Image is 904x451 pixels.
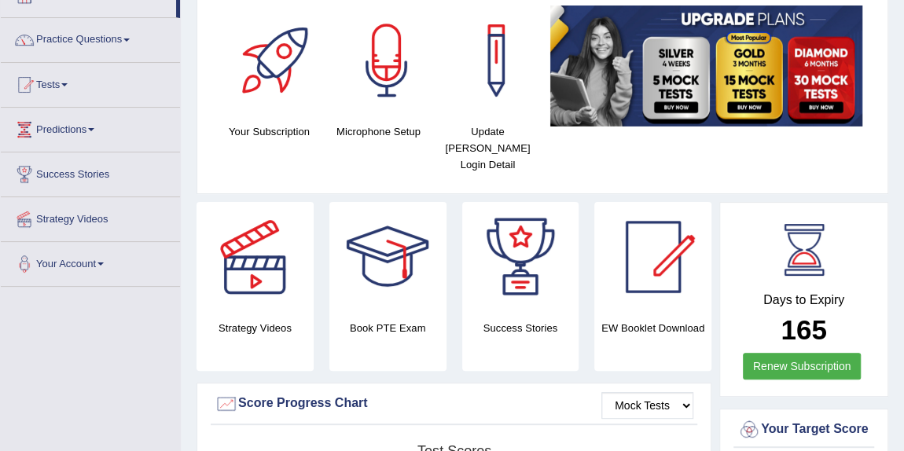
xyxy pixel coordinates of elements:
[781,314,826,345] b: 165
[332,123,425,140] h4: Microphone Setup
[222,123,316,140] h4: Your Subscription
[1,18,180,57] a: Practice Questions
[550,5,862,126] img: small5.jpg
[1,197,180,236] a: Strategy Videos
[441,123,535,173] h4: Update [PERSON_NAME] Login Detail
[1,242,180,281] a: Your Account
[737,293,870,307] h4: Days to Expiry
[594,320,711,336] h4: EW Booklet Download
[1,63,180,102] a: Tests
[1,152,180,192] a: Success Stories
[1,108,180,147] a: Predictions
[743,353,862,379] a: Renew Subscription
[329,320,446,336] h4: Book PTE Exam
[462,320,579,336] h4: Success Stories
[197,320,314,336] h4: Strategy Videos
[737,418,870,442] div: Your Target Score
[215,392,693,416] div: Score Progress Chart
